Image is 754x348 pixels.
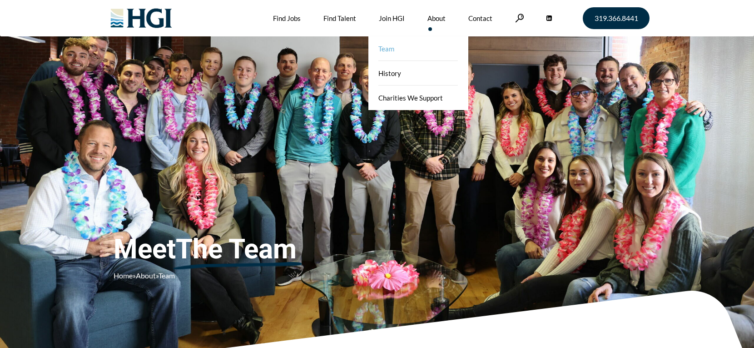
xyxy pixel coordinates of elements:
span: 319.366.8441 [595,15,638,22]
a: 319.366.8441 [583,7,650,29]
span: Team [159,271,175,280]
span: » » [114,271,175,280]
a: Charities We Support [368,86,468,110]
a: Team [368,36,468,61]
a: Search [515,14,524,22]
a: History [368,61,468,86]
a: About [136,271,156,280]
u: The Team [176,233,297,266]
span: Meet [114,233,359,266]
a: Home [114,271,133,280]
